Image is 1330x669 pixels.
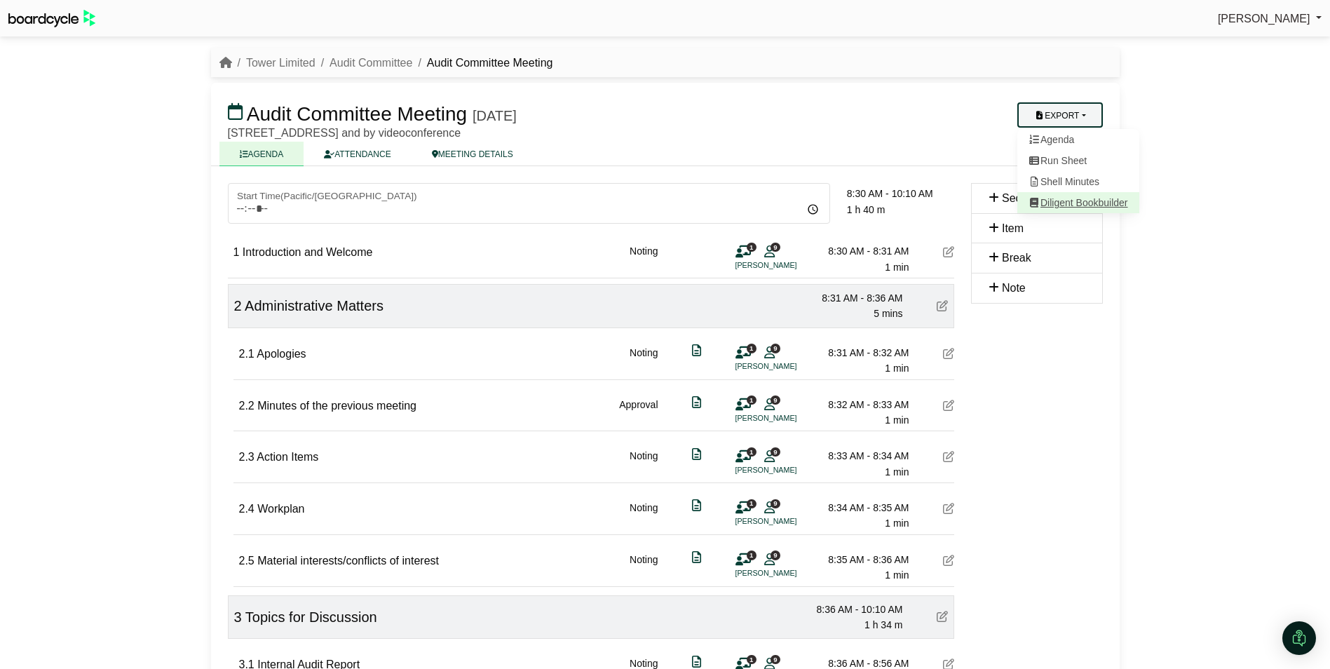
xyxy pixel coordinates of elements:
span: 1 [747,550,756,560]
a: MEETING DETAILS [412,142,534,166]
div: Noting [630,552,658,583]
div: 8:34 AM - 8:35 AM [811,500,909,515]
span: 5 mins [874,308,902,319]
a: Run Sheet [1017,150,1139,171]
span: 1 min [885,569,909,581]
div: 8:35 AM - 8:36 AM [811,552,909,567]
span: Administrative Matters [245,298,384,313]
span: 3 [234,609,242,625]
a: Agenda [1017,129,1139,150]
span: 1 min [885,518,909,529]
span: [PERSON_NAME] [1218,13,1310,25]
span: 9 [771,550,780,560]
li: [PERSON_NAME] [735,567,841,579]
span: 1 min [885,363,909,374]
span: [STREET_ADDRESS] and by videoconference [228,127,461,139]
span: Section [1002,192,1039,204]
li: [PERSON_NAME] [735,259,841,271]
span: 1 [747,447,756,457]
a: AGENDA [219,142,304,166]
span: 1 min [885,414,909,426]
span: 1 [747,243,756,252]
span: 2.5 [239,555,255,567]
div: Noting [630,500,658,532]
img: BoardcycleBlackGreen-aaafeed430059cb809a45853b8cf6d952af9d84e6e89e1f1685b34bfd5cb7d64.svg [8,10,95,27]
a: Diligent Bookbuilder [1017,192,1139,213]
div: Noting [630,345,658,377]
div: 8:31 AM - 8:32 AM [811,345,909,360]
span: 1 [233,246,240,258]
span: 1 [747,396,756,405]
span: 1 [747,655,756,664]
div: Noting [630,448,658,480]
span: Introduction and Welcome [243,246,373,258]
span: 9 [771,499,780,508]
span: 1 [747,499,756,508]
div: 8:33 AM - 8:34 AM [811,448,909,464]
span: 9 [771,344,780,353]
button: Export [1017,102,1102,128]
div: 8:31 AM - 8:36 AM [805,290,903,306]
span: 2.1 [239,348,255,360]
div: [DATE] [473,107,517,124]
div: Open Intercom Messenger [1282,621,1316,655]
a: ATTENDANCE [304,142,411,166]
span: 2.3 [239,451,255,463]
nav: breadcrumb [219,54,553,72]
li: [PERSON_NAME] [735,515,841,527]
span: Material interests/conflicts of interest [257,555,439,567]
span: 1 min [885,466,909,478]
li: Audit Committee Meeting [412,54,552,72]
a: Audit Committee [330,57,412,69]
a: Shell Minutes [1017,171,1139,192]
span: 2 [234,298,242,313]
span: 1 [747,344,756,353]
a: [PERSON_NAME] [1218,10,1322,28]
div: 8:30 AM - 10:10 AM [847,186,954,201]
span: 2.2 [239,400,255,412]
div: 8:36 AM - 10:10 AM [805,602,903,617]
span: 1 min [885,262,909,273]
span: 9 [771,396,780,405]
span: Audit Committee Meeting [247,103,467,125]
span: 9 [771,447,780,457]
span: Break [1002,252,1031,264]
span: Topics for Discussion [245,609,377,625]
span: 1 h 40 m [847,204,885,215]
span: Action Items [257,451,318,463]
span: Note [1002,282,1026,294]
span: Minutes of the previous meeting [257,400,416,412]
div: 8:30 AM - 8:31 AM [811,243,909,259]
span: Item [1002,222,1024,234]
span: 9 [771,243,780,252]
span: Apologies [257,348,306,360]
li: [PERSON_NAME] [735,360,841,372]
span: 9 [771,655,780,664]
div: Noting [630,243,658,275]
li: [PERSON_NAME] [735,412,841,424]
span: Workplan [257,503,304,515]
span: 2.4 [239,503,255,515]
div: 8:32 AM - 8:33 AM [811,397,909,412]
a: Tower Limited [246,57,315,69]
div: Approval [619,397,658,428]
li: [PERSON_NAME] [735,464,841,476]
span: 1 h 34 m [864,619,902,630]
